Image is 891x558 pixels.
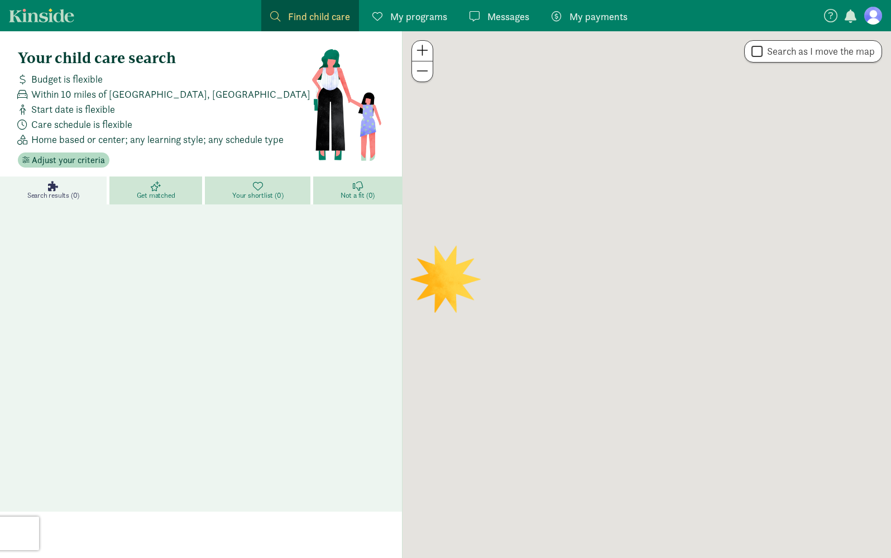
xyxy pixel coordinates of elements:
[31,132,284,147] span: Home based or center; any learning style; any schedule type
[763,45,875,58] label: Search as I move the map
[205,177,313,204] a: Your shortlist (0)
[341,191,375,200] span: Not a fit (0)
[9,8,74,22] a: Kinside
[313,177,402,204] a: Not a fit (0)
[18,49,311,67] h4: Your child care search
[18,152,109,168] button: Adjust your criteria
[31,87,310,102] span: Within 10 miles of [GEOGRAPHIC_DATA], [GEOGRAPHIC_DATA]
[31,117,132,132] span: Care schedule is flexible
[390,9,447,24] span: My programs
[487,9,529,24] span: Messages
[109,177,205,204] a: Get matched
[31,71,103,87] span: Budget is flexible
[32,154,105,167] span: Adjust your criteria
[27,191,79,200] span: Search results (0)
[288,9,350,24] span: Find child care
[232,191,283,200] span: Your shortlist (0)
[31,102,115,117] span: Start date is flexible
[137,191,175,200] span: Get matched
[569,9,627,24] span: My payments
